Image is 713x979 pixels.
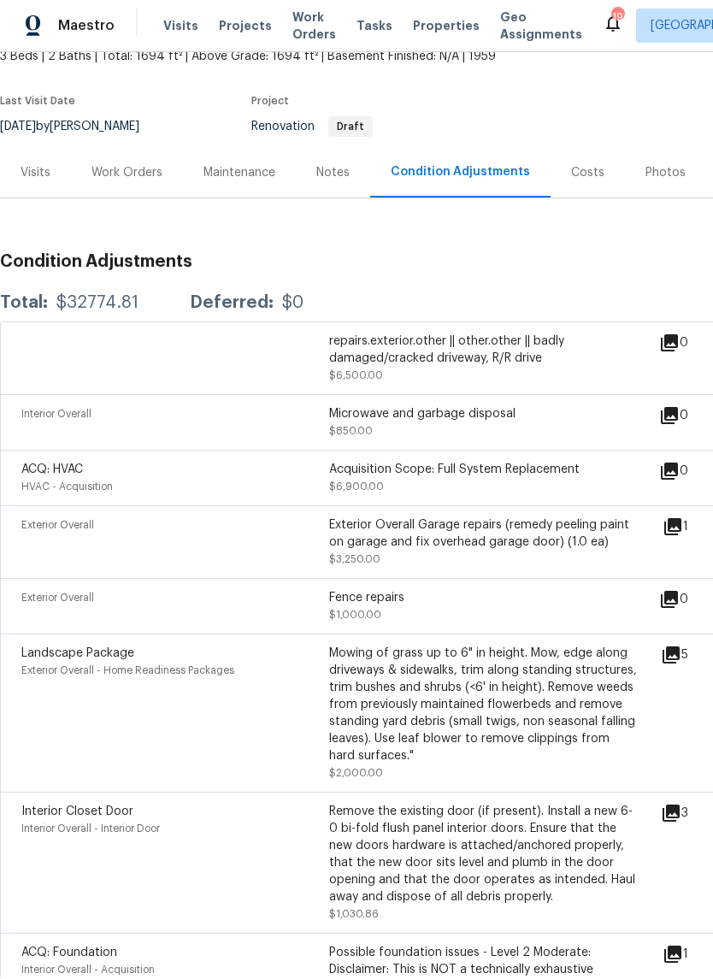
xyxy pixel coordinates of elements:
span: $850.00 [329,428,373,438]
span: Geo Assignments [500,10,582,44]
div: Fence repairs [329,591,637,608]
div: $0 [282,296,303,313]
span: Properties [413,19,480,36]
span: Draft [330,123,371,133]
span: Visits [163,19,198,36]
span: Maestro [58,19,115,36]
span: Project [251,97,289,108]
span: Exterior Overall [21,594,94,605]
div: $32774.81 [56,296,138,313]
span: Interior Overall - Acquisition [21,966,155,976]
span: Tasks [356,21,392,33]
span: Interior Overall - Interior Door [21,825,160,835]
span: Renovation [251,122,373,134]
span: $3,250.00 [329,556,380,566]
span: Work Orders [292,10,336,44]
span: $2,000.00 [329,770,383,780]
span: $6,900.00 [329,483,384,493]
div: Microwave and garbage disposal [329,407,637,424]
div: Deferred: [190,296,274,313]
span: $1,030.86 [329,911,379,921]
span: Exterior Overall - Home Readiness Packages [21,667,234,677]
div: Condition Adjustments [391,165,530,182]
div: Costs [571,166,604,183]
span: Interior Overall [21,410,91,421]
div: 19 [611,10,623,27]
div: Acquisition Scope: Full System Replacement [329,463,637,480]
span: ACQ: HVAC [21,465,83,477]
span: HVAC - Acquisition [21,483,113,493]
div: Work Orders [91,166,162,183]
span: Exterior Overall [21,522,94,532]
div: Exterior Overall Garage repairs (remedy peeling paint on garage and fix overhead garage door) (1.... [329,518,637,552]
span: Interior Closet Door [21,807,133,819]
div: Mowing of grass up to 6" in height. Mow, edge along driveways & sidewalks, trim along standing st... [329,646,637,766]
div: Visits [21,166,50,183]
span: Landscape Package [21,649,134,661]
span: $6,500.00 [329,372,383,382]
div: Notes [316,166,350,183]
div: repairs.exterior.other || other.other || badly damaged/cracked driveway, R/R drive [329,334,637,369]
div: Remove the existing door (if present). Install a new 6-0 bi-fold flush panel interior doors. Ensu... [329,805,637,907]
div: Photos [645,166,686,183]
span: $1,000.00 [329,611,381,622]
span: Projects [219,19,272,36]
div: Maintenance [203,166,275,183]
span: ACQ: Foundation [21,948,117,960]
